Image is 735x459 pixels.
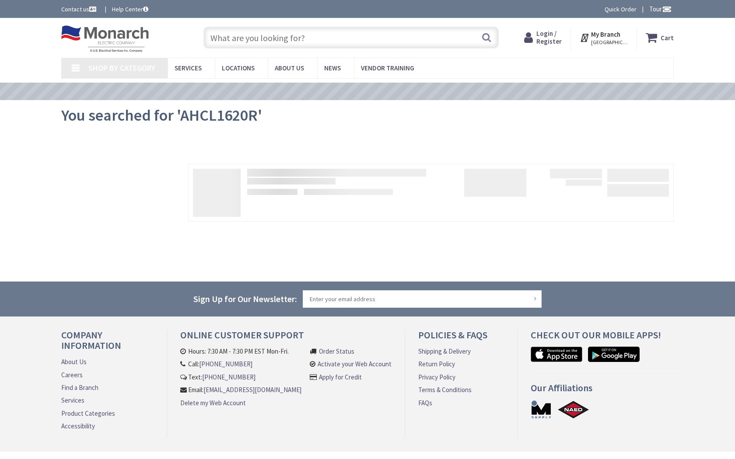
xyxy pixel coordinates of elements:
a: Find a Branch [61,383,98,392]
a: Privacy Policy [418,372,455,382]
strong: Cart [661,30,674,45]
a: [PHONE_NUMBER] [199,359,252,369]
a: Login / Register [524,30,562,45]
img: Monarch Electric Company [61,25,149,52]
span: [GEOGRAPHIC_DATA], [GEOGRAPHIC_DATA] [591,39,628,46]
h4: Policies & FAQs [418,330,504,347]
span: Shop By Category [88,63,155,73]
span: Tour [649,5,672,13]
span: Locations [222,64,255,72]
a: Shipping & Delivery [418,347,471,356]
li: Text: [180,372,301,382]
h4: Company Information [61,330,154,357]
h4: Check out Our Mobile Apps! [531,330,680,347]
input: What are you looking for? [203,27,499,49]
input: Enter your email address [303,290,542,308]
span: Sign Up for Our Newsletter: [193,293,297,304]
a: VIEW OUR VIDEO TRAINING LIBRARY [284,87,437,97]
a: Quick Order [605,5,637,14]
a: Delete my Web Account [180,398,246,407]
a: Apply for Credit [319,372,362,382]
a: Return Policy [418,359,455,369]
span: About Us [275,64,304,72]
a: [EMAIL_ADDRESS][DOMAIN_NAME] [203,385,301,394]
a: Product Categories [61,409,115,418]
a: NAED [557,400,590,419]
a: Activate your Web Account [318,359,392,369]
a: Services [61,396,84,405]
span: You searched for 'AHCL1620R' [61,105,262,125]
a: Careers [61,370,83,379]
a: Terms & Conditions [418,385,472,394]
span: News [324,64,341,72]
strong: My Branch [591,30,620,38]
a: MSUPPLY [531,400,552,419]
li: Call: [180,359,301,369]
span: Services [175,64,202,72]
h4: Our Affiliations [531,382,680,400]
a: About Us [61,357,87,366]
a: Order Status [319,347,354,356]
a: FAQs [418,398,432,407]
span: Vendor Training [361,64,414,72]
h4: Online Customer Support [180,330,391,347]
a: Contact us [61,5,98,14]
a: Help Center [112,5,148,14]
a: Accessibility [61,421,95,431]
a: [PHONE_NUMBER] [202,372,255,382]
li: Email: [180,385,301,394]
li: Hours: 7:30 AM - 7:30 PM EST Mon-Fri. [180,347,301,356]
span: Login / Register [536,29,562,45]
a: Cart [646,30,674,45]
div: My Branch [GEOGRAPHIC_DATA], [GEOGRAPHIC_DATA] [580,30,628,45]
